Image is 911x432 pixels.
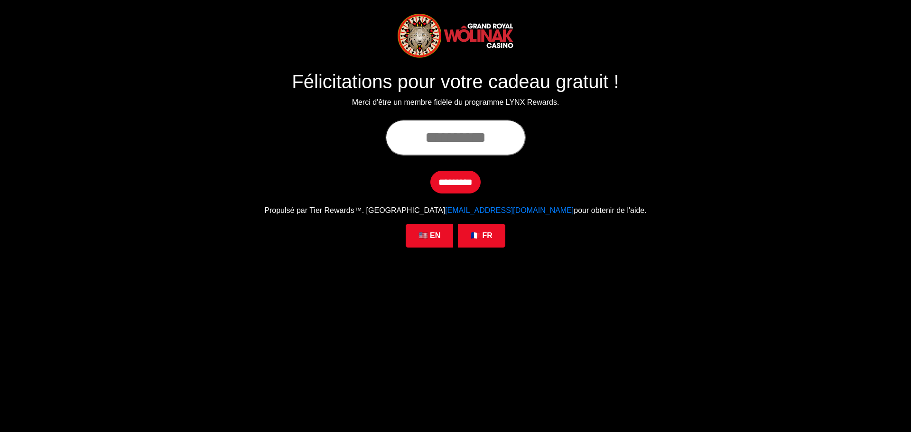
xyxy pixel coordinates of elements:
[264,206,646,214] span: Propulsé par Tier Rewards™. [GEOGRAPHIC_DATA] pour obtenir de l'aide.
[192,97,719,108] p: Merci d'être un membre fidèle du programme LYNX Rewards.
[192,70,719,93] h1: Félicitations pour votre cadeau gratuit !
[403,224,508,248] div: Language Selection
[406,224,453,248] a: 🇺🇸 EN
[458,224,505,248] a: 🇫🇷 FR
[397,12,514,59] img: Logo
[445,206,574,214] a: [EMAIL_ADDRESS][DOMAIN_NAME]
